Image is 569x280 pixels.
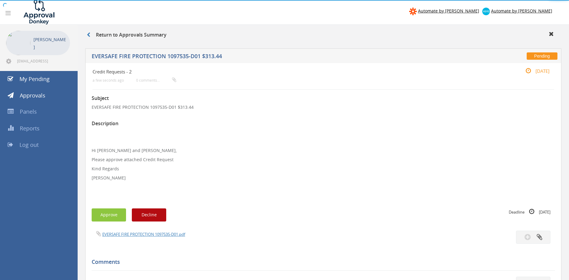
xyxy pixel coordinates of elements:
img: zapier-logomark.png [409,8,417,15]
span: [EMAIL_ADDRESS][DOMAIN_NAME] [17,58,69,63]
small: Deadline [DATE] [509,208,550,215]
button: Approve [92,208,126,222]
p: [PERSON_NAME] [92,175,555,181]
p: Hi [PERSON_NAME] and [PERSON_NAME], [92,147,555,154]
p: Please approve attached Credit Request [92,157,555,163]
a: EVERSAFE FIRE PROTECTION 1097535-D01.pdf [102,232,185,237]
span: Panels [20,108,37,115]
span: My Pending [19,75,50,83]
small: 0 comments... [136,78,176,83]
span: Reports [20,125,40,132]
h3: Return to Approvals Summary [87,32,167,38]
span: Pending [527,52,557,60]
h4: Credit Requests - 2 [93,69,477,74]
img: xero-logo.png [482,8,490,15]
h3: Description [92,121,555,126]
span: Log out [19,141,39,148]
h3: Subject [92,96,555,101]
h5: EVERSAFE FIRE PROTECTION 1097535-D01 $313.44 [92,53,417,61]
span: Automate by [PERSON_NAME] [491,8,552,14]
small: [DATE] [519,68,550,74]
span: Automate by [PERSON_NAME] [418,8,479,14]
p: EVERSAFE FIRE PROTECTION 1097535-D01 $313.44 [92,104,555,110]
small: a few seconds ago [93,78,124,83]
h5: Comments [92,259,550,265]
p: Kind Regards [92,166,555,172]
button: Decline [132,208,166,222]
p: [PERSON_NAME] [33,36,67,51]
span: Approvals [20,92,45,99]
